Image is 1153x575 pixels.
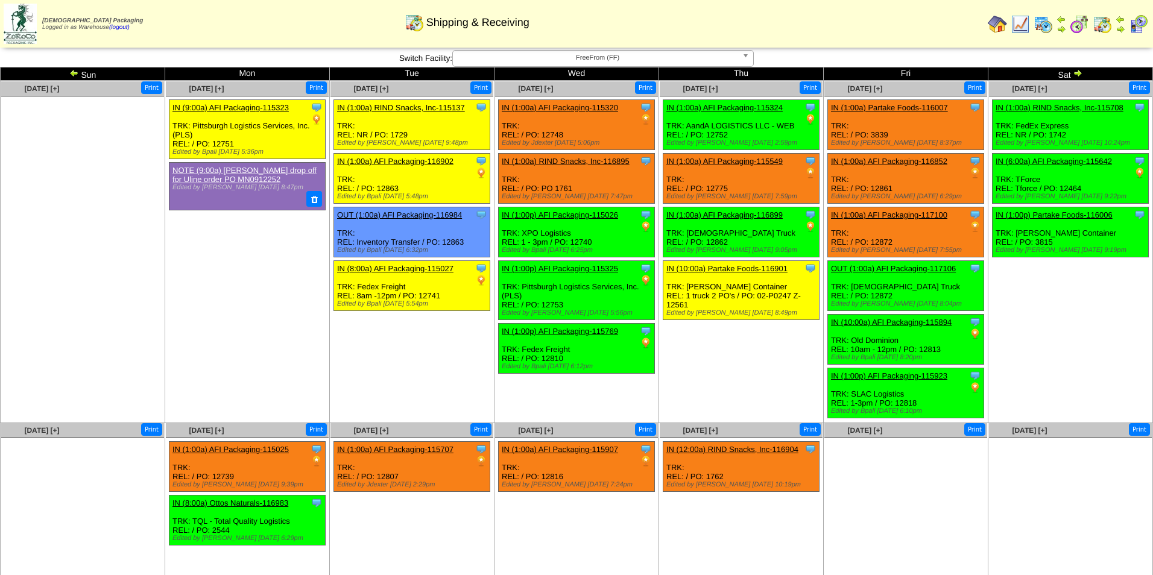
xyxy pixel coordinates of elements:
[666,157,783,166] a: IN (1:00a) AFI Packaging-115549
[1129,81,1150,94] button: Print
[635,423,656,436] button: Print
[502,193,654,200] div: Edited by [PERSON_NAME] [DATE] 7:47pm
[337,157,453,166] a: IN (1:00a) AFI Packaging-116902
[800,423,821,436] button: Print
[828,315,984,365] div: TRK: Old Dominion REL: 10am - 12pm / PO: 12813
[635,81,656,94] button: Print
[169,100,326,159] div: TRK: Pittsburgh Logistics Services, Inc. (PLS) REL: / PO: 12751
[640,443,652,455] img: Tooltip
[311,455,323,467] img: PO
[663,442,820,492] div: TRK: REL: / PO: 1762
[172,445,289,454] a: IN (1:00a) AFI Packaging-115025
[640,209,652,221] img: Tooltip
[988,68,1153,81] td: Sat
[828,261,984,311] div: TRK: [DEMOGRAPHIC_DATA] Truck REL: / PO: 12872
[831,407,984,415] div: Edited by Bpali [DATE] 6:10pm
[804,155,817,167] img: Tooltip
[640,155,652,167] img: Tooltip
[172,148,325,156] div: Edited by Bpali [DATE] 5:36pm
[800,81,821,94] button: Print
[1134,155,1146,167] img: Tooltip
[996,103,1123,112] a: IN (1:00a) RIND Snacks, Inc-115708
[1116,24,1125,34] img: arrowright.gif
[494,68,659,81] td: Wed
[502,363,654,370] div: Edited by Bpali [DATE] 6:12pm
[172,184,319,191] div: Edited by [PERSON_NAME] [DATE] 8:47pm
[69,68,79,78] img: arrowleft.gif
[24,426,59,435] a: [DATE] [+]
[502,103,618,112] a: IN (1:00a) AFI Packaging-115320
[996,157,1112,166] a: IN (6:00a) AFI Packaging-115642
[475,101,487,113] img: Tooltip
[502,309,654,316] div: Edited by [PERSON_NAME] [DATE] 5:56pm
[804,443,817,455] img: Tooltip
[804,209,817,221] img: Tooltip
[1129,14,1148,34] img: calendarcustomer.gif
[640,113,652,125] img: PO
[847,84,882,93] span: [DATE] [+]
[306,423,327,436] button: Print
[475,274,487,286] img: PO
[993,100,1149,150] div: TRK: FedEx Express REL: NR / PO: 1742
[969,328,981,340] img: PO
[518,84,553,93] span: [DATE] [+]
[663,207,820,257] div: TRK: [DEMOGRAPHIC_DATA] Truck REL: / PO: 12862
[502,139,654,146] div: Edited by Jdexter [DATE] 5:06pm
[172,166,317,184] a: NOTE (9:00a) [PERSON_NAME] drop off for Uline order PO MN0912252
[337,139,490,146] div: Edited by [PERSON_NAME] [DATE] 9:48pm
[804,221,817,233] img: PO
[1012,426,1047,435] span: [DATE] [+]
[165,68,330,81] td: Mon
[831,300,984,307] div: Edited by [PERSON_NAME] [DATE] 8:04pm
[831,264,956,273] a: OUT (1:00a) AFI Packaging-117106
[306,81,327,94] button: Print
[189,84,224,93] span: [DATE] [+]
[475,443,487,455] img: Tooltip
[470,423,491,436] button: Print
[426,16,529,29] span: Shipping & Receiving
[475,155,487,167] img: Tooltip
[475,209,487,221] img: Tooltip
[502,327,618,336] a: IN (1:00p) AFI Packaging-115769
[109,24,130,31] a: (logout)
[353,426,388,435] span: [DATE] [+]
[518,426,553,435] a: [DATE] [+]
[804,101,817,113] img: Tooltip
[996,139,1148,146] div: Edited by [PERSON_NAME] [DATE] 10:24pm
[828,368,984,418] div: TRK: SLAC Logistics REL: 1-3pm / PO: 12818
[334,154,490,204] div: TRK: REL: / PO: 12863
[499,324,655,374] div: TRK: Fedex Freight REL: / PO: 12810
[1070,14,1089,34] img: calendarblend.gif
[24,84,59,93] span: [DATE] [+]
[499,442,655,492] div: TRK: REL: / PO: 12816
[666,103,783,112] a: IN (1:00a) AFI Packaging-115324
[172,103,289,112] a: IN (9:00a) AFI Packaging-115323
[666,139,819,146] div: Edited by [PERSON_NAME] [DATE] 2:59pm
[334,207,490,257] div: TRK: REL: Inventory Transfer / PO: 12863
[969,101,981,113] img: Tooltip
[141,81,162,94] button: Print
[663,154,820,204] div: TRK: REL: / PO: 12775
[666,210,783,219] a: IN (1:00a) AFI Packaging-116899
[683,84,718,93] a: [DATE] [+]
[640,274,652,286] img: PO
[828,154,984,204] div: TRK: REL: / PO: 12861
[1134,101,1146,113] img: Tooltip
[1012,84,1047,93] span: [DATE] [+]
[996,210,1113,219] a: IN (1:00p) Partake Foods-116006
[334,261,490,311] div: TRK: Fedex Freight REL: 8am -12pm / PO: 12741
[1129,423,1150,436] button: Print
[804,113,817,125] img: PO
[964,81,985,94] button: Print
[663,100,820,150] div: TRK: AandA LOGISTICS LLC - WEB REL: / PO: 12752
[831,354,984,361] div: Edited by Bpali [DATE] 8:20pm
[831,371,947,380] a: IN (1:00p) AFI Packaging-115923
[831,157,947,166] a: IN (1:00a) AFI Packaging-116852
[831,247,984,254] div: Edited by [PERSON_NAME] [DATE] 7:55pm
[640,221,652,233] img: PO
[1034,14,1053,34] img: calendarprod.gif
[330,68,494,81] td: Tue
